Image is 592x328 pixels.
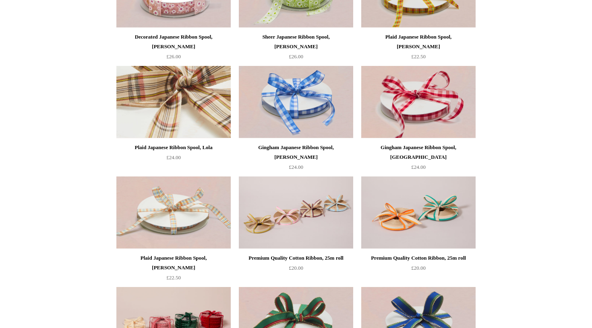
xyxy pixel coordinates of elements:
[411,164,426,170] span: £24.00
[166,154,181,160] span: £24.00
[361,66,476,138] a: Gingham Japanese Ribbon Spool, Nancy Gingham Japanese Ribbon Spool, Nancy
[116,176,231,249] a: Plaid Japanese Ribbon Spool, Peggy Plaid Japanese Ribbon Spool, Peggy
[116,143,231,176] a: Plaid Japanese Ribbon Spool, Lola £24.00
[116,66,231,138] a: Plaid Japanese Ribbon Spool, Lola Plaid Japanese Ribbon Spool, Lola
[116,253,231,286] a: Plaid Japanese Ribbon Spool, [PERSON_NAME] £22.50
[411,53,426,59] span: £22.50
[118,143,229,152] div: Plaid Japanese Ribbon Spool, Lola
[239,143,353,176] a: Gingham Japanese Ribbon Spool, [PERSON_NAME] £24.00
[116,32,231,65] a: Decorated Japanese Ribbon Spool, [PERSON_NAME] £26.00
[289,164,303,170] span: £24.00
[239,66,353,138] img: Gingham Japanese Ribbon Spool, Wendy
[361,143,476,176] a: Gingham Japanese Ribbon Spool, [GEOGRAPHIC_DATA] £24.00
[241,253,351,263] div: Premium Quality Cotton Ribbon, 25m roll
[239,253,353,286] a: Premium Quality Cotton Ribbon, 25m roll £20.00
[239,176,353,249] a: Premium Quality Cotton Ribbon, 25m roll Premium Quality Cotton Ribbon, 25m roll
[116,176,231,249] img: Plaid Japanese Ribbon Spool, Peggy
[166,53,181,59] span: £26.00
[241,32,351,51] div: Sheer Japanese Ribbon Spool, [PERSON_NAME]
[411,265,426,271] span: £20.00
[289,265,303,271] span: £20.00
[118,32,229,51] div: Decorated Japanese Ribbon Spool, [PERSON_NAME]
[289,53,303,59] span: £26.00
[363,32,474,51] div: Plaid Japanese Ribbon Spool, [PERSON_NAME]
[363,253,474,263] div: Premium Quality Cotton Ribbon, 25m roll
[116,66,231,138] img: Plaid Japanese Ribbon Spool, Lola
[361,66,476,138] img: Gingham Japanese Ribbon Spool, Nancy
[118,253,229,273] div: Plaid Japanese Ribbon Spool, [PERSON_NAME]
[239,66,353,138] a: Gingham Japanese Ribbon Spool, Wendy Gingham Japanese Ribbon Spool, Wendy
[239,176,353,249] img: Premium Quality Cotton Ribbon, 25m roll
[241,143,351,162] div: Gingham Japanese Ribbon Spool, [PERSON_NAME]
[363,143,474,162] div: Gingham Japanese Ribbon Spool, [GEOGRAPHIC_DATA]
[239,32,353,65] a: Sheer Japanese Ribbon Spool, [PERSON_NAME] £26.00
[361,176,476,249] img: Premium Quality Cotton Ribbon, 25m roll
[361,253,476,286] a: Premium Quality Cotton Ribbon, 25m roll £20.00
[361,176,476,249] a: Premium Quality Cotton Ribbon, 25m roll Premium Quality Cotton Ribbon, 25m roll
[361,32,476,65] a: Plaid Japanese Ribbon Spool, [PERSON_NAME] £22.50
[166,275,181,281] span: £22.50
